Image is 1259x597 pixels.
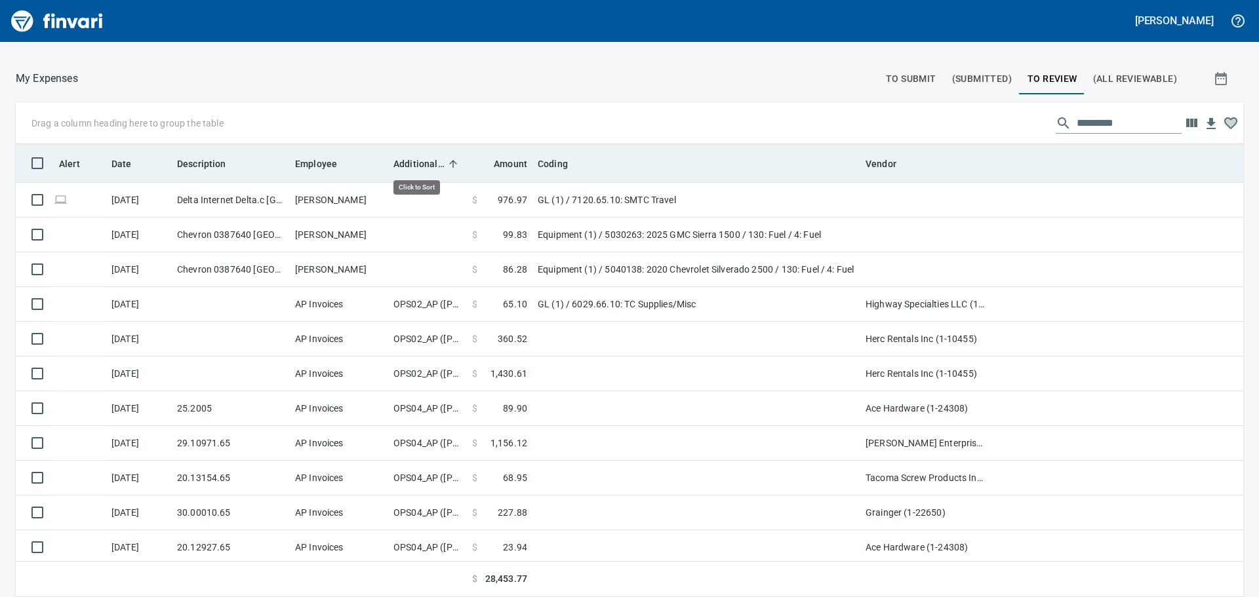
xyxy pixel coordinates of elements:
span: Employee [295,156,354,172]
td: OPS04_AP ([PERSON_NAME], [PERSON_NAME], [PERSON_NAME], [PERSON_NAME], [PERSON_NAME]) [388,461,467,495]
td: OPS04_AP ([PERSON_NAME], [PERSON_NAME], [PERSON_NAME], [PERSON_NAME], [PERSON_NAME]) [388,530,467,565]
p: My Expenses [16,71,78,87]
td: Herc Rentals Inc (1-10455) [860,322,991,356]
td: [DATE] [106,530,172,565]
td: OPS04_AP ([PERSON_NAME], [PERSON_NAME], [PERSON_NAME], [PERSON_NAME], [PERSON_NAME]) [388,495,467,530]
td: [DATE] [106,356,172,391]
td: 30.00010.65 [172,495,290,530]
span: To Review [1028,71,1077,87]
td: [DATE] [106,426,172,461]
td: [DATE] [106,495,172,530]
td: Chevron 0387640 [GEOGRAPHIC_DATA] [172,252,290,287]
td: OPS02_AP ([PERSON_NAME], [PERSON_NAME], [PERSON_NAME], [PERSON_NAME]) [388,322,467,356]
span: Alert [59,156,80,172]
span: $ [472,541,477,554]
span: Vendor [866,156,913,172]
span: 68.95 [503,471,527,484]
span: $ [472,506,477,519]
td: OPS02_AP ([PERSON_NAME], [PERSON_NAME], [PERSON_NAME], [PERSON_NAME]) [388,356,467,391]
td: 29.10971.65 [172,426,290,461]
span: Additional Reviewer [393,156,445,172]
td: AP Invoices [290,287,388,322]
td: Tacoma Screw Products Inc (1-10999) [860,461,991,495]
p: Drag a column heading here to group the table [31,117,224,130]
span: To Submit [886,71,936,87]
span: Date [111,156,132,172]
span: $ [472,402,477,415]
td: AP Invoices [290,426,388,461]
span: 360.52 [498,332,527,345]
span: Description [177,156,243,172]
td: Delta Internet Delta.c [GEOGRAPHIC_DATA] [GEOGRAPHIC_DATA] [172,183,290,218]
span: (All Reviewable) [1093,71,1177,87]
span: $ [472,298,477,311]
img: Finvari [8,5,106,37]
nav: breadcrumb [16,71,78,87]
td: AP Invoices [290,391,388,426]
td: 25.2005 [172,391,290,426]
span: (Submitted) [952,71,1012,87]
span: $ [472,263,477,276]
span: $ [472,572,477,586]
td: [PERSON_NAME] Enterprises Inc (1-10368) [860,426,991,461]
td: [DATE] [106,461,172,495]
td: 20.13154.65 [172,461,290,495]
span: Description [177,156,226,172]
td: [PERSON_NAME] [290,183,388,218]
span: Amount [477,156,527,172]
span: $ [472,367,477,380]
td: [PERSON_NAME] [290,218,388,252]
span: 227.88 [498,506,527,519]
span: Employee [295,156,337,172]
td: [DATE] [106,391,172,426]
td: [DATE] [106,183,172,218]
span: 86.28 [503,263,527,276]
span: 1,430.61 [490,367,527,380]
span: 28,453.77 [485,572,527,586]
span: Alert [59,156,97,172]
td: Herc Rentals Inc (1-10455) [860,356,991,391]
span: $ [472,193,477,206]
button: Show transactions within a particular date range [1201,63,1243,94]
span: 65.10 [503,298,527,311]
button: [PERSON_NAME] [1132,10,1217,31]
span: $ [472,332,477,345]
span: 99.83 [503,228,527,241]
span: Online transaction [54,195,68,204]
h5: [PERSON_NAME] [1135,14,1214,28]
span: Amount [494,156,527,172]
span: Coding [538,156,585,172]
td: OPS04_AP ([PERSON_NAME], [PERSON_NAME], [PERSON_NAME], [PERSON_NAME], [PERSON_NAME]) [388,426,467,461]
td: Ace Hardware (1-24308) [860,391,991,426]
td: GL (1) / 7120.65.10: SMTC Travel [532,183,860,218]
td: Grainger (1-22650) [860,495,991,530]
td: GL (1) / 6029.66.10: TC Supplies/Misc [532,287,860,322]
td: AP Invoices [290,495,388,530]
span: 976.97 [498,193,527,206]
td: [DATE] [106,252,172,287]
span: 1,156.12 [490,436,527,450]
span: $ [472,471,477,484]
td: AP Invoices [290,530,388,565]
td: [PERSON_NAME] [290,252,388,287]
span: Coding [538,156,568,172]
span: Vendor [866,156,896,172]
td: Chevron 0387640 [GEOGRAPHIC_DATA] [172,218,290,252]
td: [DATE] [106,287,172,322]
span: Date [111,156,149,172]
td: [DATE] [106,322,172,356]
td: OPS02_AP ([PERSON_NAME], [PERSON_NAME], [PERSON_NAME], [PERSON_NAME]) [388,287,467,322]
td: AP Invoices [290,461,388,495]
td: Highway Specialties LLC (1-10458) [860,287,991,322]
td: Equipment (1) / 5040138: 2020 Chevrolet Silverado 2500 / 130: Fuel / 4: Fuel [532,252,860,287]
td: AP Invoices [290,322,388,356]
td: [DATE] [106,218,172,252]
td: AP Invoices [290,356,388,391]
span: 89.90 [503,402,527,415]
td: Equipment (1) / 5030263: 2025 GMC Sierra 1500 / 130: Fuel / 4: Fuel [532,218,860,252]
span: Additional Reviewer [393,156,462,172]
span: $ [472,228,477,241]
span: 23.94 [503,541,527,554]
button: Column choices favorited. Click to reset to default [1221,113,1241,133]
